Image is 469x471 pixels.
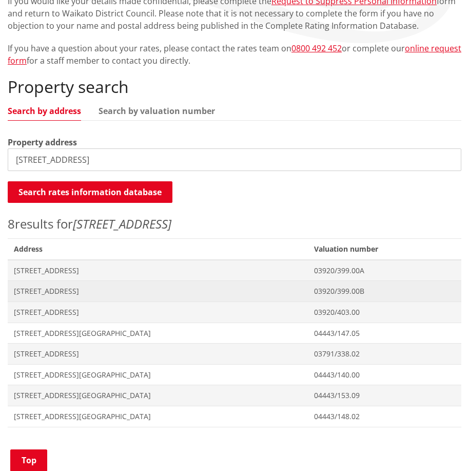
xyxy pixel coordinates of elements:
[422,428,459,465] iframe: Messenger Launcher
[8,148,461,171] input: e.g. Duke Street NGARUAWAHIA
[291,43,342,54] a: 0800 492 452
[8,181,172,203] button: Search rates information database
[8,77,461,97] h2: Property search
[314,328,455,338] span: 04443/147.05
[8,323,461,344] a: [STREET_ADDRESS][GEOGRAPHIC_DATA] 04443/147.05
[314,390,455,401] span: 04443/153.09
[14,286,302,296] span: [STREET_ADDRESS]
[8,215,15,232] span: 8
[14,328,302,338] span: [STREET_ADDRESS][GEOGRAPHIC_DATA]
[14,349,302,359] span: [STREET_ADDRESS]
[8,136,77,148] label: Property address
[10,449,47,471] a: Top
[14,370,302,380] span: [STREET_ADDRESS][GEOGRAPHIC_DATA]
[99,107,215,115] a: Search by valuation number
[8,385,461,406] a: [STREET_ADDRESS][GEOGRAPHIC_DATA] 04443/153.09
[8,260,461,281] a: [STREET_ADDRESS] 03920/399.00A
[314,266,455,276] span: 03920/399.00A
[8,302,461,323] a: [STREET_ADDRESS] 03920/403.00
[314,411,455,422] span: 04443/148.02
[14,390,302,401] span: [STREET_ADDRESS][GEOGRAPHIC_DATA]
[308,239,461,260] span: Valuation number
[314,370,455,380] span: 04443/140.00
[8,406,461,427] a: [STREET_ADDRESS][GEOGRAPHIC_DATA] 04443/148.02
[8,281,461,302] a: [STREET_ADDRESS] 03920/399.00B
[14,266,302,276] span: [STREET_ADDRESS]
[8,107,81,115] a: Search by address
[314,349,455,359] span: 03791/338.02
[8,344,461,365] a: [STREET_ADDRESS] 03791/338.02
[8,43,461,66] a: online request form
[8,239,308,260] span: Address
[8,42,461,67] p: If you have a question about your rates, please contact the rates team on or complete our for a s...
[14,307,302,317] span: [STREET_ADDRESS]
[314,286,455,296] span: 03920/399.00B
[8,364,461,385] a: [STREET_ADDRESS][GEOGRAPHIC_DATA] 04443/140.00
[314,307,455,317] span: 03920/403.00
[73,215,171,232] em: [STREET_ADDRESS]
[14,411,302,422] span: [STREET_ADDRESS][GEOGRAPHIC_DATA]
[8,215,461,233] p: results for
